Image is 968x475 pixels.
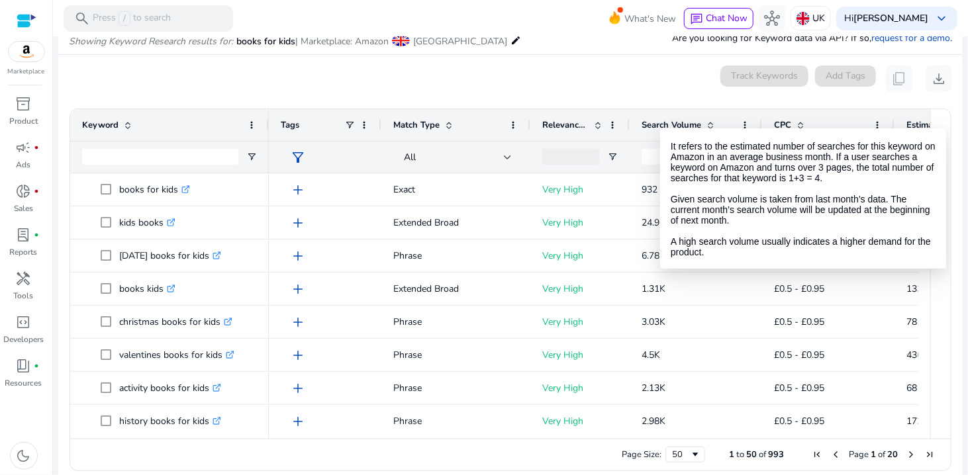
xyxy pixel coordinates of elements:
[642,149,732,165] input: Search Volume Filter Input
[926,65,952,92] button: download
[906,249,922,262] span: 657
[906,415,922,427] span: 172
[542,209,618,236] p: Very High
[934,11,949,26] span: keyboard_arrow_down
[290,215,306,231] span: add
[729,449,734,460] span: 1
[16,183,32,199] span: donut_small
[510,32,521,48] mat-icon: edit
[9,42,44,62] img: amazon.svg
[10,246,38,258] p: Reports
[887,449,898,460] span: 20
[906,216,930,229] span: 2.25K
[119,374,221,402] p: activity books for kids
[393,209,518,236] p: Extended Broad
[119,341,234,368] p: valentines books for kids
[281,119,299,131] span: Tags
[542,242,618,269] p: Very High
[665,447,705,462] div: Page Size
[393,408,518,435] p: Phrase
[16,140,32,155] span: campaign
[906,349,922,361] span: 436
[9,115,38,127] p: Product
[119,209,175,236] p: kids books
[413,35,507,48] span: [GEOGRAPHIC_DATA]
[16,227,32,243] span: lab_profile
[16,314,32,330] span: code_blocks
[542,119,589,131] span: Relevance Score
[642,382,665,394] span: 2.13K
[393,275,518,302] p: Extended Broad
[759,5,785,32] button: hub
[624,7,676,30] span: What's New
[672,449,690,460] div: 50
[119,275,175,302] p: books kids
[774,316,824,328] span: £0.5 - £0.95
[853,12,928,24] b: [PERSON_NAME]
[393,374,518,402] p: Phrase
[774,382,824,394] span: £0.5 - £0.95
[642,316,665,328] span: 3.03K
[642,183,657,196] span: 932
[764,11,780,26] span: hub
[16,448,32,464] span: dark_mode
[542,176,618,203] p: Very High
[119,242,221,269] p: [DATE] books for kids
[290,150,306,165] span: filter_alt
[642,119,701,131] span: Search Volume
[5,377,42,389] p: Resources
[3,333,44,345] p: Developers
[74,11,90,26] span: search
[906,449,916,460] div: Next Page
[931,71,947,87] span: download
[290,347,306,363] span: add
[295,35,389,48] span: | Marketplace: Amazon
[872,151,883,162] button: Open Filter Menu
[69,35,233,48] i: Showing Keyword Research results for:
[871,449,876,460] span: 1
[736,449,744,460] span: to
[542,275,618,302] p: Very High
[774,216,830,229] span: £0.95 - £1.35
[642,415,665,427] span: 2.98K
[393,176,518,203] p: Exact
[774,349,824,361] span: £0.5 - £0.95
[16,271,32,286] span: handyman
[393,242,518,269] p: Phrase
[290,314,306,330] span: add
[774,119,791,131] span: CPC
[924,449,935,460] div: Last Page
[774,183,824,196] span: £0.5 - £0.95
[119,176,190,203] p: books for kids
[849,449,869,460] span: Page
[290,248,306,264] span: add
[906,316,917,328] span: 78
[82,119,119,131] span: Keyword
[34,232,40,237] span: fiber_manual_record
[774,415,824,427] span: £0.5 - £0.95
[607,151,618,162] button: Open Filter Menu
[844,14,928,23] p: Hi
[290,182,306,198] span: add
[17,159,31,171] p: Ads
[906,282,922,295] span: 133
[774,149,864,165] input: CPC Filter Input
[759,449,766,460] span: of
[393,308,518,335] p: Phrase
[906,382,917,394] span: 68
[830,449,841,460] div: Previous Page
[768,449,784,460] span: 993
[774,282,824,295] span: £0.5 - £0.95
[119,408,221,435] p: history books for kids
[14,290,34,302] p: Tools
[290,281,306,297] span: add
[542,408,618,435] p: Very High
[706,12,748,24] span: Chat Now
[236,35,295,48] span: books for kids
[119,308,232,335] p: christmas books for kids
[34,363,40,368] span: fiber_manual_record
[622,449,661,460] div: Page Size:
[642,349,660,361] span: 4.5K
[8,67,45,77] p: Marketplace
[936,150,947,184] span: Columns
